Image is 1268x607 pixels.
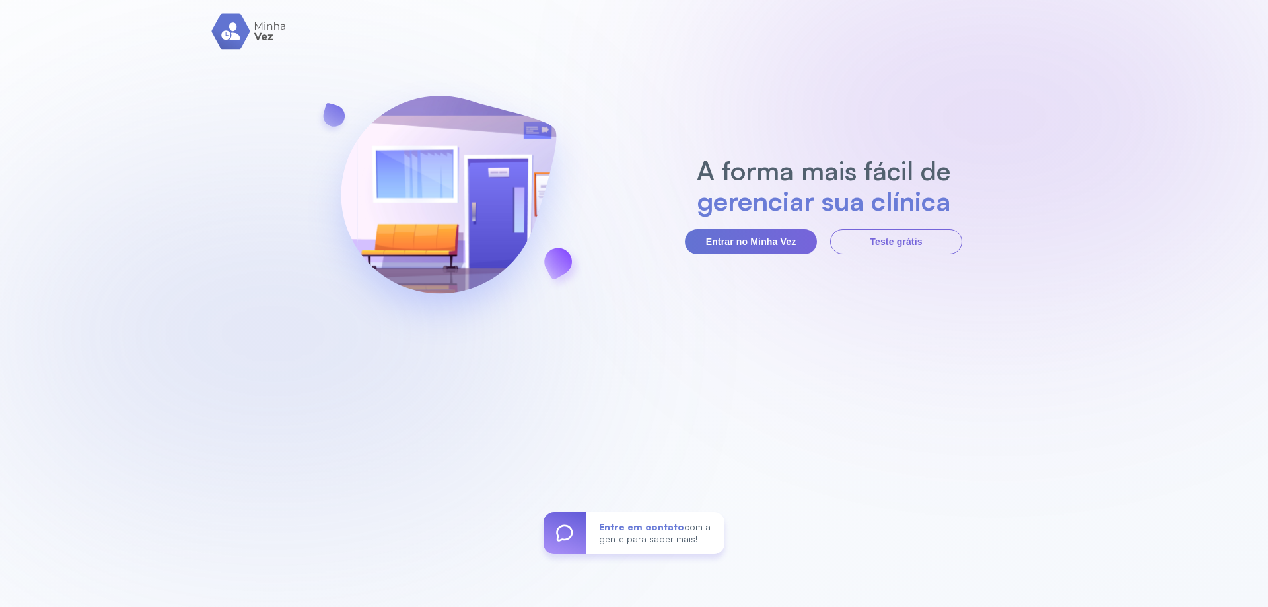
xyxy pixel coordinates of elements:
div: com a gente para saber mais! [586,512,724,554]
h2: A forma mais fácil de [690,155,958,186]
a: Entre em contatocom a gente para saber mais! [544,512,724,554]
span: Entre em contato [599,521,684,532]
img: logo.svg [211,13,287,50]
h2: gerenciar sua clínica [690,186,958,216]
button: Teste grátis [830,229,962,254]
img: banner-login.svg [306,61,591,348]
button: Entrar no Minha Vez [685,229,817,254]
